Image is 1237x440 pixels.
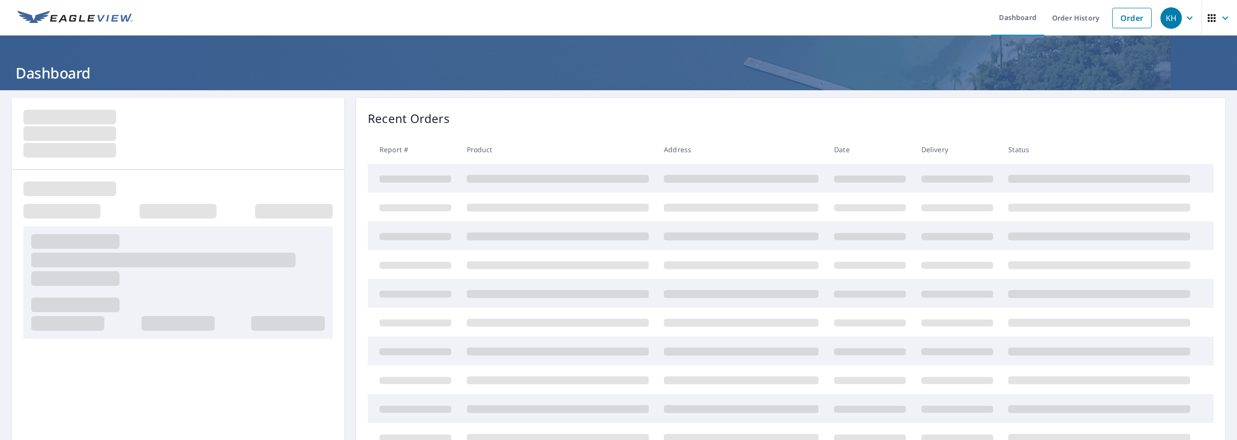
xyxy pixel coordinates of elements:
th: Date [826,135,914,164]
div: KH [1160,7,1182,29]
h1: Dashboard [12,63,1225,83]
p: Recent Orders [368,110,450,127]
th: Status [1000,135,1198,164]
th: Report # [368,135,459,164]
a: Order [1112,8,1152,28]
th: Product [459,135,657,164]
img: EV Logo [18,11,133,25]
th: Delivery [914,135,1001,164]
th: Address [656,135,826,164]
